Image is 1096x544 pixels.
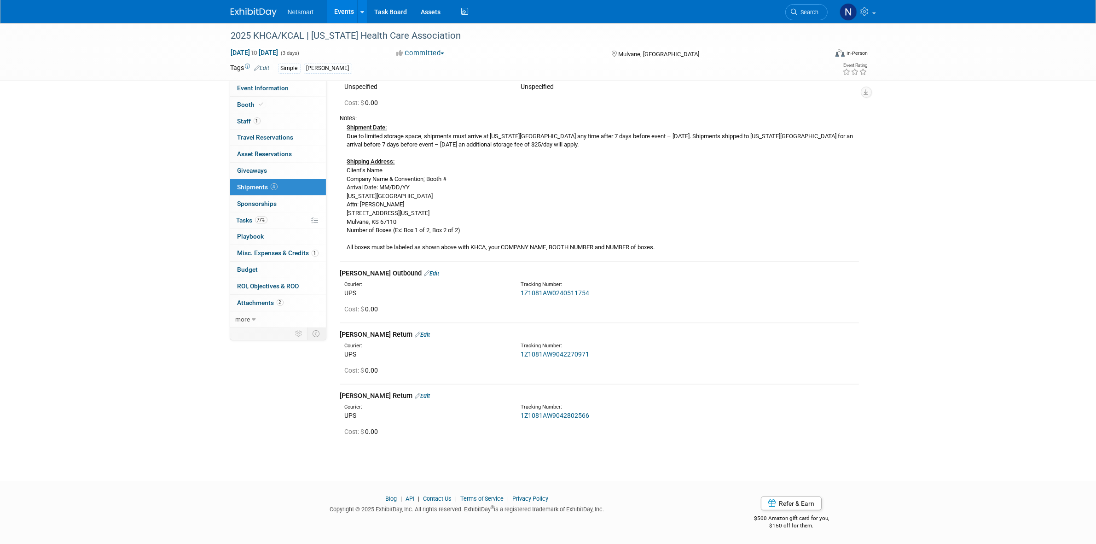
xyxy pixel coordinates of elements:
[230,146,326,162] a: Asset Reservations
[277,299,284,306] span: 2
[505,495,511,502] span: |
[415,392,430,399] a: Edit
[345,411,507,420] div: UPS
[230,80,326,96] a: Event Information
[423,495,452,502] a: Contact Us
[271,183,278,190] span: 4
[238,84,289,92] span: Event Information
[238,150,292,158] span: Asset Reservations
[278,64,301,73] div: Simple
[345,342,507,350] div: Courier:
[304,64,352,73] div: [PERSON_NAME]
[385,495,397,502] a: Blog
[521,342,727,350] div: Tracking Number:
[393,48,448,58] button: Committed
[416,495,422,502] span: |
[238,167,267,174] span: Giveaways
[345,367,365,374] span: Cost: $
[761,497,822,510] a: Refer & Earn
[460,495,504,502] a: Terms of Service
[512,495,548,502] a: Privacy Policy
[347,158,395,165] b: Shipping Address:
[259,102,264,107] i: Booth reservation complete
[340,330,859,339] div: [PERSON_NAME] Return
[345,428,365,435] span: Cost: $
[618,51,699,58] span: Mulvane, [GEOGRAPHIC_DATA]
[230,228,326,245] a: Playbook
[453,495,459,502] span: |
[345,350,507,359] div: UPS
[406,495,414,502] a: API
[230,113,326,129] a: Staff1
[230,262,326,278] a: Budget
[230,278,326,294] a: ROI, Objectives & ROO
[238,117,261,125] span: Staff
[340,391,859,401] div: [PERSON_NAME] Return
[238,200,277,207] span: Sponsorships
[255,216,267,223] span: 77%
[521,281,727,288] div: Tracking Number:
[345,305,365,313] span: Cost: $
[238,101,266,108] span: Booth
[237,216,267,224] span: Tasks
[521,404,727,411] div: Tracking Number:
[345,288,507,298] div: UPS
[785,4,828,20] a: Search
[238,299,284,306] span: Attachments
[238,266,258,273] span: Budget
[345,428,382,435] span: 0.00
[345,404,507,411] div: Courier:
[521,289,589,297] a: 1Z1081AW0240511754
[345,99,365,106] span: Cost: $
[230,311,326,328] a: more
[345,305,382,313] span: 0.00
[345,82,507,91] div: Unspecified
[230,129,326,146] a: Travel Reservations
[238,183,278,191] span: Shipments
[835,49,845,57] img: Format-Inperson.png
[521,83,554,90] span: Unspecified
[230,163,326,179] a: Giveaways
[398,495,404,502] span: |
[345,281,507,288] div: Courier:
[236,316,250,323] span: more
[491,505,494,510] sup: ®
[250,49,259,56] span: to
[238,249,319,257] span: Misc. Expenses & Credits
[231,8,277,17] img: ExhibitDay
[312,250,319,257] span: 1
[340,114,859,123] div: Notes:
[307,328,326,339] td: Toggle Event Tabs
[846,50,868,57] div: In-Person
[717,509,866,530] div: $500 Amazon gift card for you,
[238,282,299,290] span: ROI, Objectives & ROO
[231,48,279,57] span: [DATE] [DATE]
[840,3,857,21] img: Nina Finn
[340,269,859,278] div: [PERSON_NAME] Outbound
[231,63,270,74] td: Tags
[288,8,314,16] span: Netsmart
[842,63,867,68] div: Event Rating
[230,295,326,311] a: Attachments2
[230,97,326,113] a: Booth
[230,179,326,195] a: Shipments4
[424,270,440,277] a: Edit
[255,65,270,71] a: Edit
[230,196,326,212] a: Sponsorships
[280,50,300,56] span: (3 days)
[231,503,704,514] div: Copyright © 2025 ExhibitDay, Inc. All rights reserved. ExhibitDay is a registered trademark of Ex...
[345,367,382,374] span: 0.00
[773,48,868,62] div: Event Format
[798,9,819,16] span: Search
[291,328,307,339] td: Personalize Event Tab Strip
[347,124,387,131] b: Shipment Date:
[230,245,326,261] a: Misc. Expenses & Credits1
[238,134,294,141] span: Travel Reservations
[254,117,261,124] span: 1
[238,233,264,240] span: Playbook
[521,412,589,419] a: 1Z1081AW9042802566
[340,123,859,252] div: Due to limited storage space, shipments must arrive at [US_STATE][GEOGRAPHIC_DATA] any time after...
[521,351,589,358] a: 1Z1081AW9042270971
[228,28,814,44] div: 2025 KHCA/KCAL | [US_STATE] Health Care Association
[345,99,382,106] span: 0.00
